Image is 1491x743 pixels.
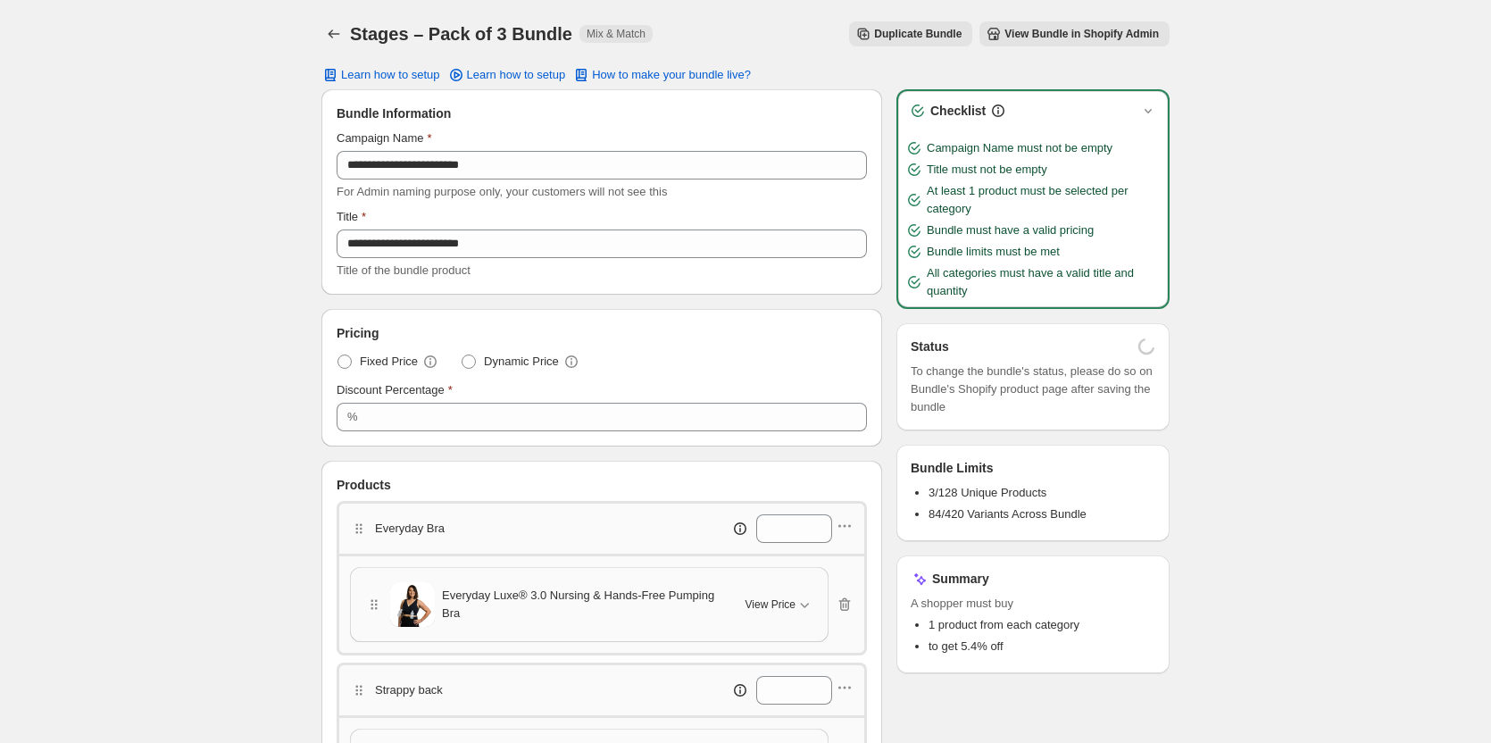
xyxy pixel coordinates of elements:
[929,507,1087,521] span: 84/420 Variants Across Bundle
[927,264,1161,300] span: All categories must have a valid title and quantity
[350,23,572,45] h1: Stages – Pack of 3 Bundle
[337,324,379,342] span: Pricing
[337,263,471,277] span: Title of the bundle product
[745,597,795,612] span: View Price
[562,63,762,88] button: How to make your bundle live?
[390,582,435,627] img: Everyday Luxe® 3.0 Nursing & Hands-Free Pumping Bra
[437,63,577,88] a: Learn how to setup
[849,21,972,46] button: Duplicate Bundle
[347,408,358,426] div: %
[375,681,443,699] p: Strappy back
[587,27,646,41] span: Mix & Match
[929,486,1046,499] span: 3/128 Unique Products
[927,221,1094,239] span: Bundle must have a valid pricing
[911,459,994,477] h3: Bundle Limits
[929,616,1155,634] li: 1 product from each category
[927,182,1161,218] span: At least 1 product must be selected per category
[337,476,391,494] span: Products
[467,68,566,82] span: Learn how to setup
[337,129,432,147] label: Campaign Name
[874,27,962,41] span: Duplicate Bundle
[337,104,451,122] span: Bundle Information
[927,243,1060,261] span: Bundle limits must be met
[930,102,986,120] h3: Checklist
[927,139,1112,157] span: Campaign Name must not be empty
[337,381,453,399] label: Discount Percentage
[932,570,989,588] h3: Summary
[375,520,445,538] p: Everyday Bra
[321,21,346,46] button: Back
[735,590,824,619] button: View Price
[1004,27,1159,41] span: View Bundle in Shopify Admin
[337,208,366,226] label: Title
[979,21,1170,46] button: View Bundle in Shopify Admin
[337,185,667,198] span: For Admin naming purpose only, your customers will not see this
[442,587,724,622] span: Everyday Luxe® 3.0 Nursing & Hands-Free Pumping Bra
[592,68,751,82] span: How to make your bundle live?
[311,63,451,88] button: Learn how to setup
[341,68,440,82] span: Learn how to setup
[911,338,949,355] h3: Status
[929,638,1155,655] li: to get 5.4% off
[360,353,418,371] span: Fixed Price
[911,363,1155,416] span: To change the bundle's status, please do so on Bundle's Shopify product page after saving the bundle
[927,161,1047,179] span: Title must not be empty
[484,353,559,371] span: Dynamic Price
[911,595,1155,613] span: A shopper must buy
